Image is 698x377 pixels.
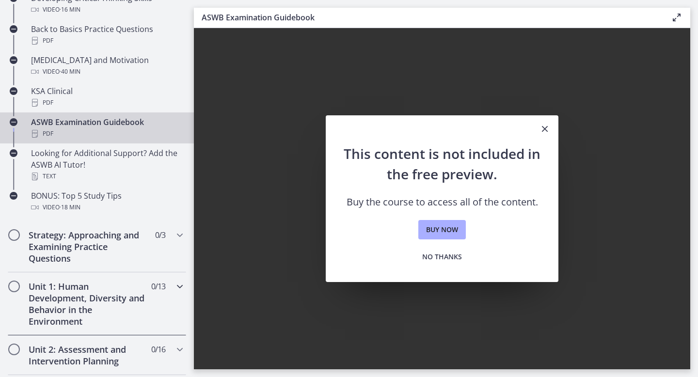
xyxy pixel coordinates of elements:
div: Text [31,171,182,182]
div: PDF [31,128,182,140]
h2: Strategy: Approaching and Examining Practice Questions [29,229,147,264]
h3: ASWB Examination Guidebook [202,12,655,23]
span: · 40 min [60,66,80,78]
span: 0 / 16 [151,344,165,355]
div: ASWB Examination Guidebook [31,116,182,140]
div: KSA Clinical [31,85,182,109]
span: 0 / 13 [151,281,165,292]
button: Close [531,115,558,143]
span: Buy now [426,224,458,236]
div: Video [31,202,182,213]
div: [MEDICAL_DATA] and Motivation [31,54,182,78]
div: Back to Basics Practice Questions [31,23,182,47]
div: BONUS: Top 5 Study Tips [31,190,182,213]
span: No thanks [422,251,462,263]
span: · 18 min [60,202,80,213]
div: PDF [31,35,182,47]
div: PDF [31,97,182,109]
button: No thanks [414,247,470,267]
h2: Unit 1: Human Development, Diversity and Behavior in the Environment [29,281,147,327]
div: Video [31,66,182,78]
span: 0 / 3 [155,229,165,241]
div: Video [31,4,182,16]
h2: Unit 2: Assessment and Intervention Planning [29,344,147,367]
span: · 16 min [60,4,80,16]
h2: This content is not included in the free preview. [341,143,543,184]
a: Buy now [418,220,466,239]
p: Buy the course to access all of the content. [341,196,543,208]
div: Looking for Additional Support? Add the ASWB AI Tutor! [31,147,182,182]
